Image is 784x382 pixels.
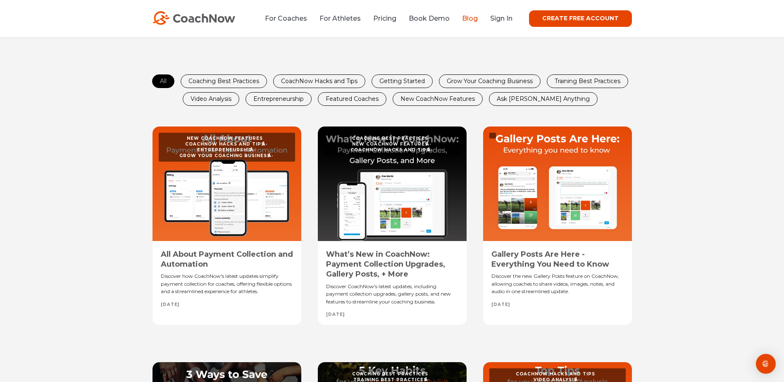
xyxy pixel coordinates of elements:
a: Ask [PERSON_NAME] Anything [489,93,597,105]
span: [DATE] [326,312,345,318]
div: Discover CoachNow's latest updates, including payment collection upgrades, gallery posts, and new... [326,283,458,306]
a: New CoachNow Features [393,93,482,105]
a: Entrepreneurship [246,93,311,105]
a: Grow Your Coaching Business [439,75,540,88]
span: [DATE] [161,302,179,308]
a: CREATE FREE ACCOUNT [529,10,632,27]
span: CoachNow Hacks and Tips [185,141,265,147]
a: Pricing [373,14,396,22]
a: All About Payment Collection and Automation [161,250,293,269]
a: For Athletes [319,14,361,22]
span: Entrepreneurship [197,147,253,153]
a: Sign In [490,14,512,22]
div: Discover the new Gallery Posts feature on CoachNow, allowing coaches to share videos, images, not... [491,272,624,296]
a: Blog [462,14,478,22]
span: New CoachNow Features [187,136,263,141]
span: Grow Your Coaching Business [179,153,270,159]
img: CoachNow Logo [153,11,235,25]
span: New CoachNow Features [352,141,428,147]
span: CoachNow Hacks and Tips [350,147,430,153]
a: For Coaches [265,14,307,22]
div: Discover how CoachNow's latest updates simplify payment collection for coaches, offering flexible... [161,272,293,296]
a: Training Best Practices [547,75,628,88]
a: Getting Started [372,75,432,88]
a: What’s New in CoachNow: Payment Collection Upgrades, Gallery Posts, + More [326,250,445,279]
a: Featured Coaches [318,93,386,105]
a: Coaching Best Practices [181,75,267,88]
a: Gallery Posts Are Here - Everything You Need to Know [491,250,609,269]
a: Book Demo [409,14,450,22]
span: CoachNow Hacks and Tips [516,371,595,377]
span: Coaching Best Practices [352,371,428,377]
a: All [153,75,174,88]
span: Coaching Best Practices [352,136,428,141]
span: [DATE] [491,302,510,308]
div: Open Intercom Messenger [756,354,776,374]
a: CoachNow Hacks and Tips [274,75,365,88]
a: Video Analysis [183,93,239,105]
